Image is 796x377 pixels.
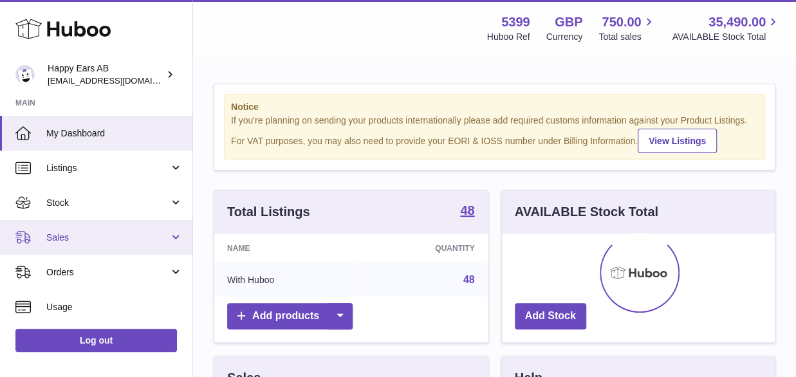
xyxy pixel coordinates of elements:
[48,75,189,86] span: [EMAIL_ADDRESS][DOMAIN_NAME]
[672,14,781,43] a: 35,490.00 AVAILABLE Stock Total
[463,274,475,285] a: 48
[602,14,641,31] span: 750.00
[555,14,582,31] strong: GBP
[46,127,183,140] span: My Dashboard
[638,129,717,153] a: View Listings
[231,101,758,113] strong: Notice
[227,303,353,329] a: Add products
[214,263,358,297] td: With Huboo
[598,31,656,43] span: Total sales
[46,162,169,174] span: Listings
[358,234,488,263] th: Quantity
[231,115,758,153] div: If you're planning on sending your products internationally please add required customs informati...
[214,234,358,263] th: Name
[515,303,586,329] a: Add Stock
[515,203,658,221] h3: AVAILABLE Stock Total
[46,301,183,313] span: Usage
[48,62,163,87] div: Happy Ears AB
[15,329,177,352] a: Log out
[46,232,169,244] span: Sales
[598,14,656,43] a: 750.00 Total sales
[46,266,169,279] span: Orders
[546,31,583,43] div: Currency
[46,197,169,209] span: Stock
[487,31,530,43] div: Huboo Ref
[708,14,766,31] span: 35,490.00
[15,65,35,84] img: 3pl@happyearsearplugs.com
[227,203,310,221] h3: Total Listings
[460,204,474,219] a: 48
[501,14,530,31] strong: 5399
[460,204,474,217] strong: 48
[672,31,781,43] span: AVAILABLE Stock Total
